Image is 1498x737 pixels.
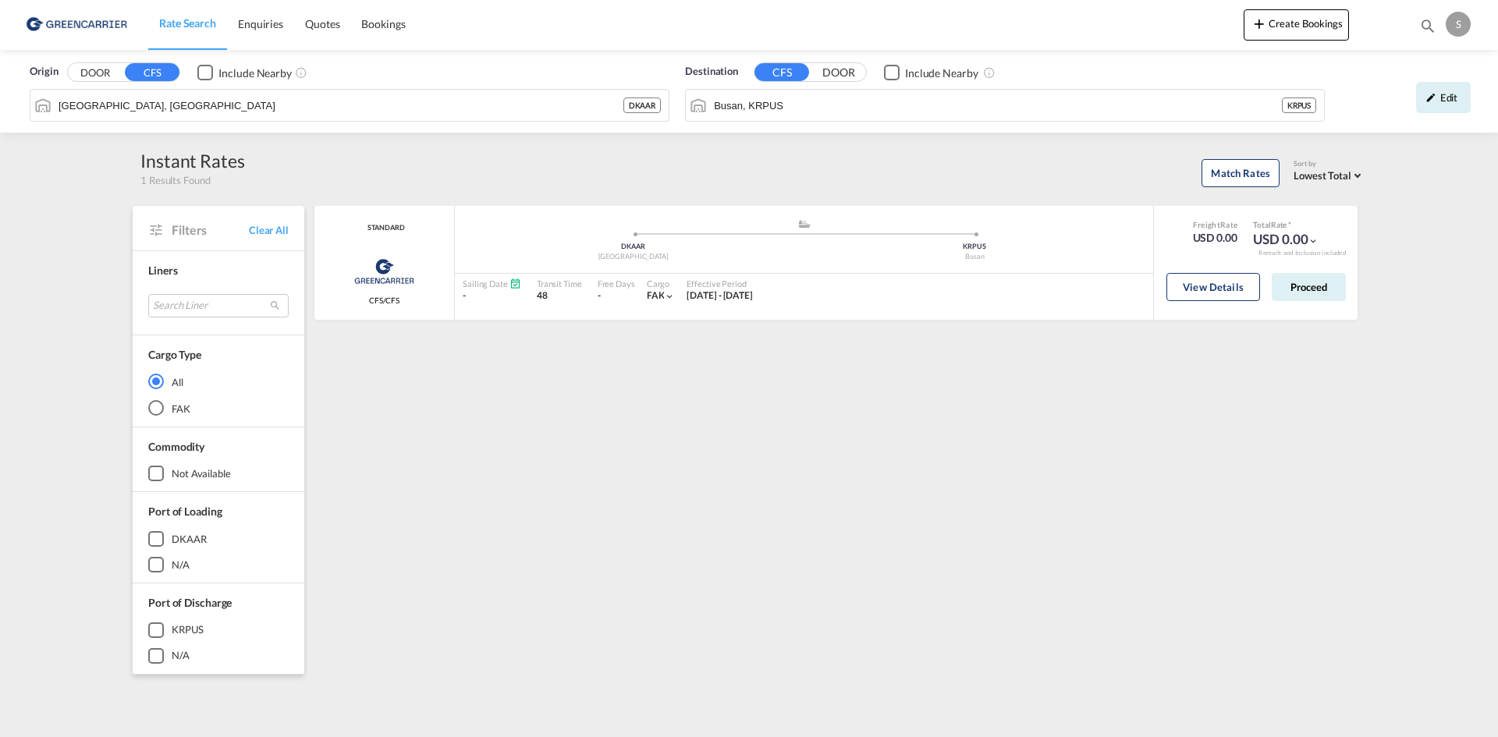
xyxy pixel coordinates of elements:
[249,223,289,237] span: Clear All
[687,289,753,303] div: 01 Oct 2025 - 31 Oct 2025
[125,63,179,81] button: CFS
[148,557,289,572] md-checkbox: N/A
[23,7,129,42] img: b0b18ec08afe11efb1d4932555f5f09d.png
[1193,230,1238,246] div: USD 0.00
[537,289,582,303] div: 48
[148,347,201,363] div: Cargo Type
[159,16,216,30] span: Rate Search
[1202,159,1280,187] button: Match Rates
[1250,14,1269,33] md-icon: icon-plus 400-fg
[350,252,419,291] img: Greencarrier Consolidators
[172,466,231,480] div: not available
[983,66,996,79] md-icon: Unchecked: Ignores neighbouring ports when fetching rates.Checked : Includes neighbouring ports w...
[1253,230,1319,249] div: USD 0.00
[1419,17,1436,34] md-icon: icon-magnify
[148,440,204,453] span: Commodity
[59,94,623,117] input: Search by Port
[305,17,339,30] span: Quotes
[463,242,804,252] div: DKAAR
[884,64,978,80] md-checkbox: Checkbox No Ink
[1166,273,1260,301] button: View Details
[364,223,404,233] span: STANDARD
[172,558,190,572] div: N/A
[1253,219,1319,230] div: Total Rate
[1247,249,1358,257] div: Remark and Inclusion included
[148,374,289,389] md-radio-button: All
[1416,82,1471,113] div: icon-pencilEdit
[647,278,676,289] div: Cargo
[1193,219,1238,230] div: Freight Rate
[30,90,669,121] md-input-container: Aarhus, DKAAR
[463,278,521,289] div: Sailing Date
[148,531,289,547] md-checkbox: DKAAR
[537,278,582,289] div: Transit Time
[172,648,190,662] div: N/A
[1419,17,1436,41] div: icon-magnify
[148,505,222,518] span: Port of Loading
[905,66,978,81] div: Include Nearby
[369,295,399,306] span: CFS/CFS
[218,66,292,81] div: Include Nearby
[148,648,289,664] md-checkbox: N/A
[172,532,207,546] div: DKAAR
[804,242,1146,252] div: KRPUS
[509,278,521,289] md-icon: Schedules Available
[1272,273,1346,301] button: Proceed
[364,223,404,233] div: Contract / Rate Agreement / Tariff / Spot Pricing Reference Number: STANDARD
[623,97,662,113] div: DKAAR
[463,252,804,262] div: [GEOGRAPHIC_DATA]
[1287,220,1291,229] span: Subject to Remarks
[1308,236,1319,246] md-icon: icon-chevron-down
[30,64,58,80] span: Origin
[1244,9,1349,41] button: icon-plus 400-fgCreate Bookings
[238,17,283,30] span: Enquiries
[1425,92,1436,103] md-icon: icon-pencil
[361,17,405,30] span: Bookings
[714,94,1282,117] input: Search by Port
[463,289,521,303] div: -
[598,278,635,289] div: Free Days
[1446,12,1471,37] div: S
[68,64,122,82] button: DOOR
[140,148,245,173] div: Instant Rates
[148,622,289,638] md-checkbox: KRPUS
[804,252,1146,262] div: Busan
[1294,159,1365,169] div: Sort by
[811,64,866,82] button: DOOR
[1294,165,1365,183] md-select: Select: Lowest Total
[148,400,289,416] md-radio-button: FAK
[1294,169,1351,182] span: Lowest Total
[664,291,675,302] md-icon: icon-chevron-down
[140,173,211,187] span: 1 Results Found
[172,221,249,239] span: Filters
[148,264,177,277] span: Liners
[598,289,601,303] div: -
[647,289,665,301] span: FAK
[687,278,753,289] div: Effective Period
[686,90,1324,121] md-input-container: Busan, KRPUS
[754,63,809,81] button: CFS
[197,64,292,80] md-checkbox: Checkbox No Ink
[148,596,232,609] span: Port of Discharge
[795,220,814,228] md-icon: assets/icons/custom/ship-fill.svg
[687,289,753,301] span: [DATE] - [DATE]
[295,66,307,79] md-icon: Unchecked: Ignores neighbouring ports when fetching rates.Checked : Includes neighbouring ports w...
[1282,97,1317,113] div: KRPUS
[685,64,738,80] span: Destination
[172,622,204,636] div: KRPUS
